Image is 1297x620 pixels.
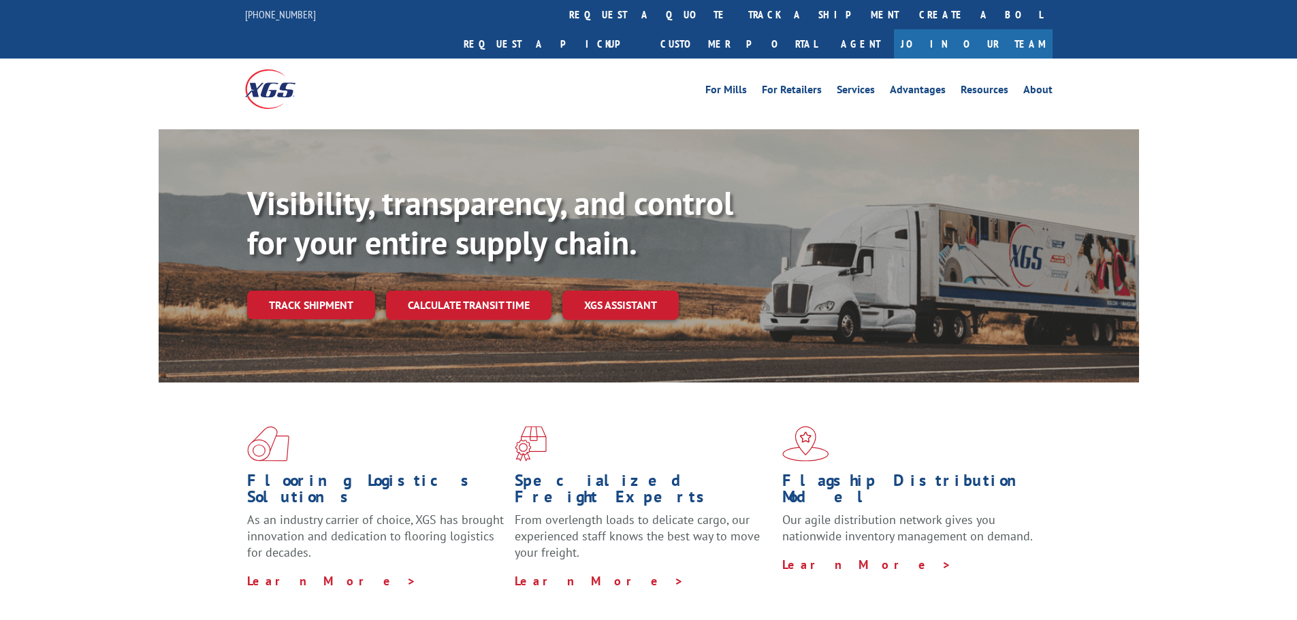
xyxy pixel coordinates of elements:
h1: Flooring Logistics Solutions [247,472,505,512]
p: From overlength loads to delicate cargo, our experienced staff knows the best way to move your fr... [515,512,772,572]
a: Resources [961,84,1008,99]
h1: Flagship Distribution Model [782,472,1040,512]
a: Track shipment [247,291,375,319]
a: Join Our Team [894,29,1053,59]
a: [PHONE_NUMBER] [245,7,316,21]
a: For Mills [705,84,747,99]
img: xgs-icon-total-supply-chain-intelligence-red [247,426,289,461]
a: Learn More > [782,557,952,572]
span: As an industry carrier of choice, XGS has brought innovation and dedication to flooring logistics... [247,512,504,560]
a: XGS ASSISTANT [562,291,679,320]
h1: Specialized Freight Experts [515,472,772,512]
img: xgs-icon-flagship-distribution-model-red [782,426,829,461]
a: About [1023,84,1053,99]
a: Request a pickup [453,29,650,59]
a: Customer Portal [650,29,827,59]
a: Advantages [890,84,946,99]
b: Visibility, transparency, and control for your entire supply chain. [247,182,733,263]
span: Our agile distribution network gives you nationwide inventory management on demand. [782,512,1033,544]
a: For Retailers [762,84,822,99]
a: Agent [827,29,894,59]
img: xgs-icon-focused-on-flooring-red [515,426,547,461]
a: Learn More > [515,573,684,589]
a: Services [837,84,875,99]
a: Learn More > [247,573,417,589]
a: Calculate transit time [386,291,551,320]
